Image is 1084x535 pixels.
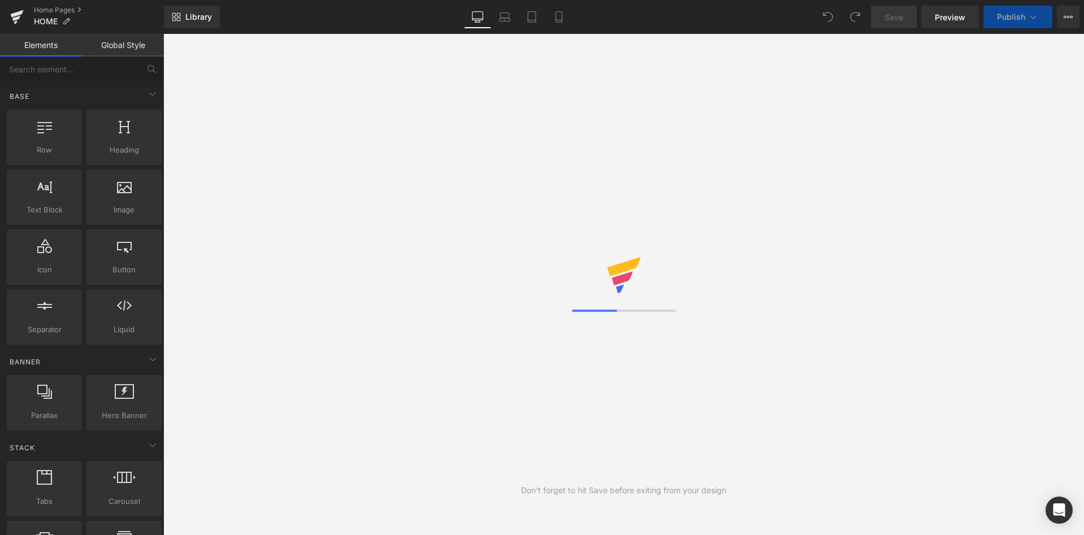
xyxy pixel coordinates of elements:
span: Parallax [10,410,79,421]
span: Publish [997,12,1025,21]
a: New Library [164,6,220,28]
button: Publish [983,6,1052,28]
div: Don't forget to hit Save before exiting from your design [521,484,726,497]
span: Liquid [90,324,158,336]
span: Stack [8,442,36,453]
a: Home Pages [34,6,164,15]
div: Open Intercom Messenger [1046,497,1073,524]
span: Heading [90,144,158,156]
span: Tabs [10,495,79,507]
span: Base [8,91,31,102]
span: Library [185,12,212,22]
span: Separator [10,324,79,336]
span: Hero Banner [90,410,158,421]
span: Preview [935,11,965,23]
span: Row [10,144,79,156]
button: Redo [844,6,866,28]
span: HOME [34,17,58,26]
span: Button [90,264,158,276]
span: Save [884,11,903,23]
a: Desktop [464,6,491,28]
button: More [1057,6,1079,28]
span: Icon [10,264,79,276]
span: Image [90,204,158,216]
a: Tablet [518,6,545,28]
a: Mobile [545,6,573,28]
a: Global Style [82,34,164,56]
span: Carousel [90,495,158,507]
span: Text Block [10,204,79,216]
a: Preview [921,6,979,28]
span: Banner [8,356,42,367]
button: Undo [817,6,839,28]
a: Laptop [491,6,518,28]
